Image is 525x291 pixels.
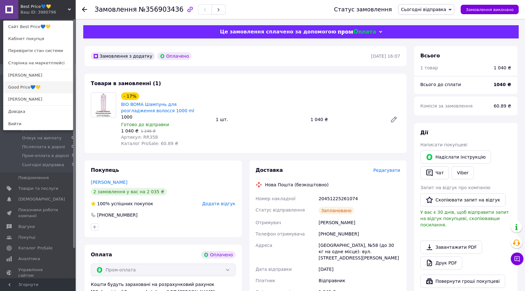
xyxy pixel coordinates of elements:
[264,182,330,188] div: Нова Пошта (безкоштовно)
[121,102,194,113] a: BIO BOMA Шампунь для розгладження волосся 1000 ml
[121,122,169,127] span: Готово до відправки
[121,128,138,133] span: 1 040 ₴
[420,275,505,288] button: Повернути гроші покупцеві
[318,207,354,214] div: Заплановано
[3,33,73,45] a: Кабінет покупця
[420,210,509,227] span: У вас є 30 днів, щоб відправити запит на відгук покупцеві, скопіювавши посилання.
[461,5,519,14] button: Замовлення виконано
[373,168,400,173] span: Редагувати
[401,7,446,12] span: Сьогодні відправка
[256,278,276,283] span: Платник
[18,175,49,181] span: Повідомлення
[82,6,87,13] div: Повернутися назад
[388,113,400,126] a: Редагувати
[157,52,191,60] div: Оплачено
[18,235,35,240] span: Покупці
[72,135,74,141] span: 0
[256,196,296,201] span: Номер накладної
[95,93,113,117] img: BIO BOMA Шампунь для розгладження волосся 1000 ml
[420,130,428,136] span: Дії
[72,144,74,150] span: 0
[72,162,74,168] span: 3
[91,167,119,173] span: Покупець
[18,267,58,278] span: Управління сайтом
[213,115,308,124] div: 1 шт.
[3,106,73,118] a: Довідка
[420,166,449,179] button: Чат
[72,153,74,159] span: 3
[317,275,401,286] div: Відправник
[308,115,385,124] div: 1 040 ₴
[91,188,167,195] div: 2 замовлення у вас на 2 035 ₴
[3,45,73,57] a: Перевірити стан системи
[18,196,65,202] span: [DEMOGRAPHIC_DATA]
[420,241,482,254] a: Завантажити PDF
[91,180,127,185] a: [PERSON_NAME]
[334,6,392,13] div: Статус замовлення
[91,80,161,86] span: Товари в замовленні (1)
[3,81,73,93] a: Good Price💙💛
[96,212,138,218] div: [PHONE_NUMBER]
[3,21,73,33] a: Сайт Best Price💙💛
[97,201,110,206] span: 100%
[371,54,400,59] time: [DATE] 16:07
[338,29,376,35] img: evopay logo
[20,9,47,15] div: Ваш ID: 3980796
[91,252,112,258] span: Оплата
[420,142,467,147] span: Написати покупцеві
[256,207,305,212] span: Статус відправлення
[22,153,69,159] span: Пром-оплата в дорозі
[202,201,235,206] span: Додати відгук
[18,224,35,230] span: Відгуки
[494,65,511,71] div: 1 040 ₴
[121,141,178,146] span: Каталог ProSale: 60.89 ₴
[256,167,283,173] span: Доставка
[95,6,137,13] span: Замовлення
[3,118,73,130] a: Вийти
[420,150,491,164] button: Надіслати інструкцію
[22,135,61,141] span: Очікує на виплату
[317,193,401,204] div: 20451225261074
[317,240,401,264] div: [GEOGRAPHIC_DATA], №58 (до 30 кг на одне місце): вул. [STREET_ADDRESS][PERSON_NAME]
[466,7,514,12] span: Замовлення виконано
[121,135,158,140] span: Артикул: RR358
[494,103,511,108] span: 60.89 ₴
[420,256,462,270] a: Друк PDF
[317,264,401,275] div: [DATE]
[18,256,40,262] span: Аналітика
[256,220,281,225] span: Отримувач
[18,207,58,218] span: Показники роботи компанії
[3,57,73,69] a: Сторінка на маркетплейсі
[121,92,139,100] div: - 17%
[420,103,473,108] span: Комісія за замовлення
[256,231,305,236] span: Телефон отримувача
[22,162,64,168] span: Сьогодні відправка
[91,201,153,207] div: успішних покупок
[3,93,73,105] a: [PERSON_NAME]
[20,4,68,9] span: Best Price💙💛
[256,243,272,248] span: Адреса
[511,253,523,265] button: Чат з покупцем
[256,267,292,272] span: Дата відправки
[201,251,235,259] div: Оплачено
[141,129,155,133] span: 1 246 ₴
[420,53,440,59] span: Всього
[220,29,336,35] span: Це замовлення сплачено за допомогою
[493,82,511,87] b: 1040 ₴
[3,69,73,81] a: [PERSON_NAME]
[18,186,58,191] span: Товари та послуги
[317,228,401,240] div: [PHONE_NUMBER]
[317,217,401,228] div: [PERSON_NAME]
[91,52,155,60] div: Замовлення з додатку
[452,166,474,179] a: Viber
[420,65,438,70] span: 1 товар
[22,144,65,150] span: Післяплата в дорозі
[121,114,211,120] div: 1000
[420,82,461,87] span: Всього до сплати
[420,193,505,207] button: Скопіювати запит на відгук
[139,6,184,13] span: №356903436
[18,245,52,251] span: Каталог ProSale
[420,185,490,190] span: Запит на відгук про компанію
